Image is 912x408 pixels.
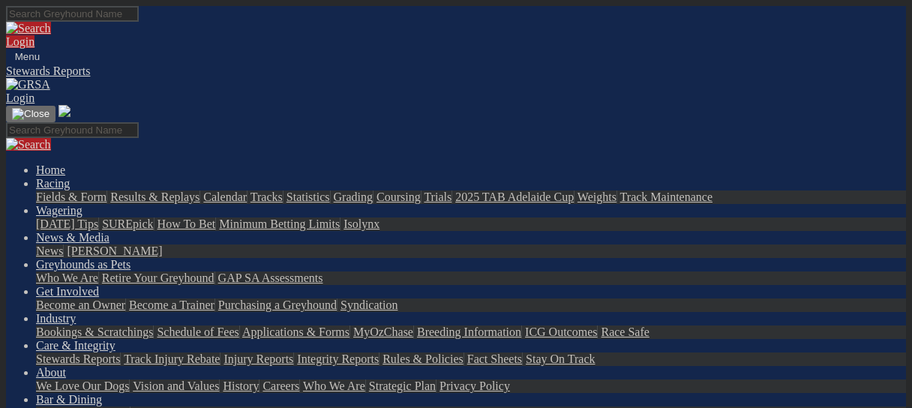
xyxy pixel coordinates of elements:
[203,190,247,203] a: Calendar
[439,379,510,392] a: Privacy Policy
[297,352,379,365] a: Integrity Reports
[382,352,464,365] a: Rules & Policies
[526,352,595,365] a: Stay On Track
[36,177,70,190] a: Racing
[620,190,712,203] a: Track Maintenance
[36,217,99,230] a: [DATE] Tips
[223,379,259,392] a: History
[218,271,323,284] a: GAP SA Assessments
[36,298,126,311] a: Become an Owner
[110,190,200,203] a: Results & Replays
[157,325,239,338] a: Schedule of Fees
[129,298,215,311] a: Become a Trainer
[369,379,436,392] a: Strategic Plan
[15,51,40,62] span: Menu
[467,352,523,365] a: Fact Sheets
[6,49,46,64] button: Toggle navigation
[36,285,99,298] a: Get Involved
[102,217,154,230] a: SUREpick
[36,190,906,204] div: Racing
[36,312,76,325] a: Industry
[6,6,139,22] input: Search
[6,122,139,138] input: Search
[36,244,906,258] div: News & Media
[343,217,379,230] a: Isolynx
[36,366,66,379] a: About
[36,204,82,217] a: Wagering
[6,64,906,78] a: Stewards Reports
[218,298,337,311] a: Purchasing a Greyhound
[36,379,906,393] div: About
[286,190,331,203] a: Statistics
[340,298,397,311] a: Syndication
[262,379,300,392] a: Careers
[601,325,649,338] a: Race Safe
[6,106,55,122] button: Toggle navigation
[376,190,421,203] a: Coursing
[219,217,340,230] a: Minimum Betting Limits
[6,22,51,35] img: Search
[36,393,102,406] a: Bar & Dining
[36,325,906,339] div: Industry
[133,379,220,392] a: Vision and Values
[36,352,121,365] a: Stewards Reports
[334,190,373,203] a: Grading
[6,91,34,104] a: Login
[36,339,115,352] a: Care & Integrity
[12,108,49,120] img: Close
[6,138,51,151] img: Search
[6,35,34,48] a: Login
[36,271,99,284] a: Who We Are
[424,190,452,203] a: Trials
[353,325,414,338] a: MyOzChase
[6,78,50,91] img: GRSA
[36,244,64,257] a: News
[67,244,162,257] a: [PERSON_NAME]
[36,190,107,203] a: Fields & Form
[303,379,366,392] a: Who We Are
[250,190,283,203] a: Tracks
[157,217,217,230] a: How To Bet
[124,352,220,365] a: Track Injury Rebate
[36,217,906,231] div: Wagering
[417,325,522,338] a: Breeding Information
[36,231,109,244] a: News & Media
[223,352,294,365] a: Injury Reports
[36,163,65,176] a: Home
[36,258,130,271] a: Greyhounds as Pets
[577,190,617,203] a: Weights
[36,325,154,338] a: Bookings & Scratchings
[102,271,215,284] a: Retire Your Greyhound
[36,298,906,312] div: Get Involved
[242,325,350,338] a: Applications & Forms
[36,352,906,366] div: Care & Integrity
[525,325,598,338] a: ICG Outcomes
[36,379,130,392] a: We Love Our Dogs
[58,105,70,117] img: logo-grsa-white.png
[455,190,574,203] a: 2025 TAB Adelaide Cup
[36,271,906,285] div: Greyhounds as Pets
